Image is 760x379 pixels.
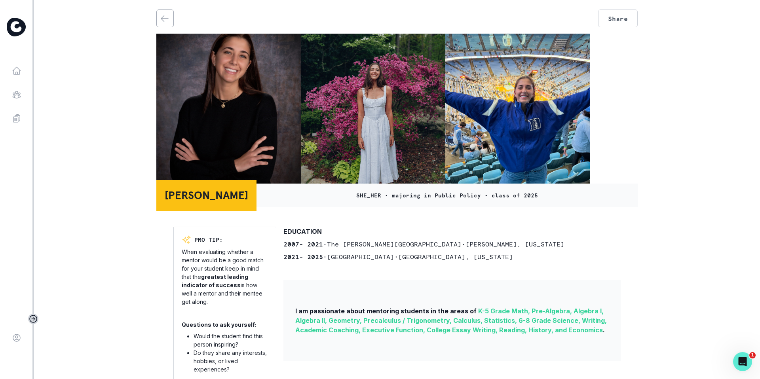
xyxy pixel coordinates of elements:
span: 1 [749,352,756,358]
b: 2021 - 2025 [283,253,323,261]
img: Profile Photo [301,34,445,188]
p: [PERSON_NAME] [165,187,248,204]
span: K-5 Grade Math, Pre-Algebra, Algebra I, Algebra II, Geometry, Precalculus / Trigonometry, Calculu... [295,307,607,334]
button: back [157,10,173,27]
span: . [603,326,605,334]
span: • [GEOGRAPHIC_DATA] • [GEOGRAPHIC_DATA] , [US_STATE] [323,253,513,261]
img: Profile Photo [156,34,301,188]
span: • The [PERSON_NAME][GEOGRAPHIC_DATA] • [PERSON_NAME] , [US_STATE] [323,240,564,248]
img: Curious Cardinals Logo [7,18,26,36]
b: 2007 - 2021 [283,240,323,248]
button: Share [598,9,638,27]
p: SHE_HER • majoring in Public Policy • class of 2025 [356,191,538,200]
p: When evaluating whether a mentor would be a good match for your student keep in mind that the is ... [182,248,268,306]
span: I am passionate about mentoring students in the areas of [295,307,477,315]
button: Toggle sidebar [28,314,38,324]
p: EDUCATION [283,227,322,236]
img: Profile Photo [445,34,590,188]
p: PRO TIP: [194,236,223,244]
iframe: Intercom live chat [733,352,752,371]
li: Do they share any interests, hobbies, or lived experiences? [194,349,268,373]
b: greatest leading indicator of success [182,273,248,288]
li: Would the student find this person inspiring? [194,332,268,349]
p: Questions to ask yourself: [182,320,256,329]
